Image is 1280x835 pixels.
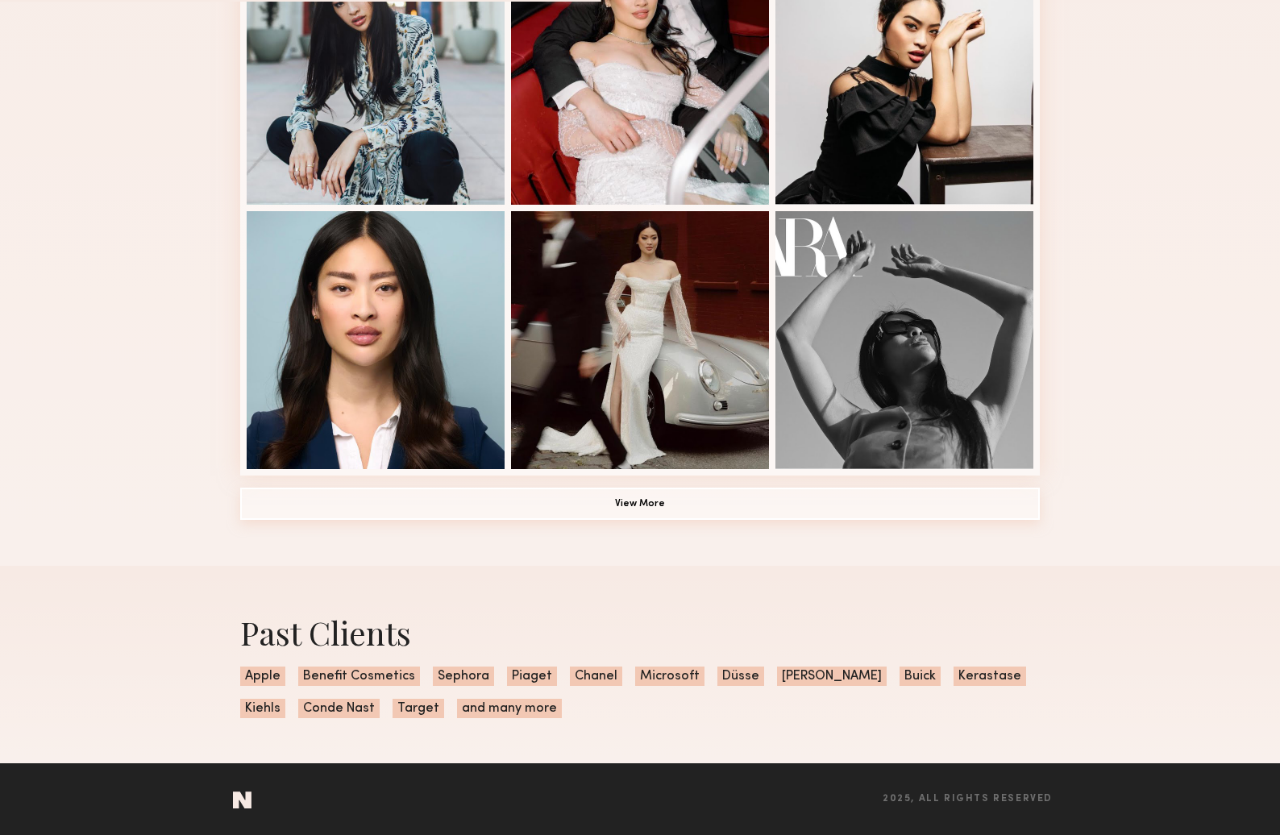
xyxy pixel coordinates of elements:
[635,667,704,686] span: Microsoft
[457,699,562,718] span: and many more
[900,667,941,686] span: Buick
[393,699,444,718] span: Target
[954,667,1026,686] span: Kerastase
[433,667,494,686] span: Sephora
[777,667,887,686] span: [PERSON_NAME]
[298,699,380,718] span: Conde Nast
[240,611,1040,654] div: Past Clients
[240,488,1040,520] button: View More
[298,667,420,686] span: Benefit Cosmetics
[570,667,622,686] span: Chanel
[240,699,285,718] span: Kiehls
[883,794,1053,804] span: 2025, all rights reserved
[717,667,764,686] span: Düsse
[507,667,557,686] span: Piaget
[240,667,285,686] span: Apple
